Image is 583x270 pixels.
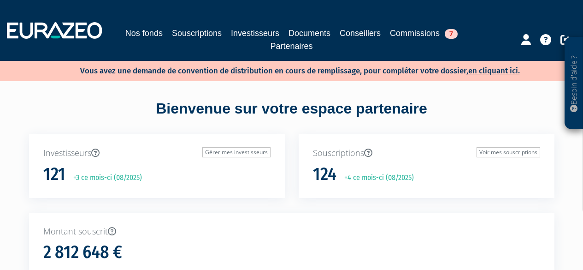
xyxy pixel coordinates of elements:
p: Vous avez une demande de convention de distribution en cours de remplissage, pour compléter votre... [53,63,520,77]
span: 7 [445,29,458,39]
a: en cliquant ici. [468,66,520,76]
p: +3 ce mois-ci (08/2025) [67,173,142,183]
h1: 2 812 648 € [43,243,122,262]
p: Besoin d'aide ? [569,42,579,125]
p: Montant souscrit [43,226,540,238]
a: Nos fonds [125,27,163,40]
a: Gérer mes investisseurs [202,147,271,157]
h1: 124 [313,165,336,184]
a: Investisseurs [231,27,279,40]
p: +4 ce mois-ci (08/2025) [338,173,414,183]
div: Bienvenue sur votre espace partenaire [22,98,561,134]
a: Voir mes souscriptions [477,147,540,157]
h1: 121 [43,165,65,184]
p: Investisseurs [43,147,271,159]
a: Souscriptions [172,27,222,40]
a: Commissions7 [390,27,458,40]
a: Conseillers [340,27,381,40]
img: 1732889491-logotype_eurazeo_blanc_rvb.png [7,22,102,39]
a: Partenaires [270,40,312,53]
a: Documents [289,27,330,40]
p: Souscriptions [313,147,540,159]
